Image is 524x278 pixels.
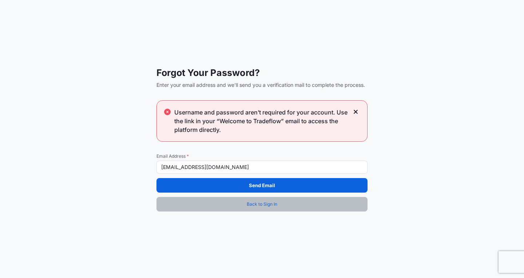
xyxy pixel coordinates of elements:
[156,67,368,78] span: Forgot Your Password?
[249,182,275,189] p: Send Email
[156,197,368,211] a: Back to Sign In
[156,81,368,89] span: Enter your email address and we'll send you a verification mail to complete the process.
[156,178,368,193] button: Send Email
[174,108,349,134] span: Username and password aren’t required for your account. Use the link in your “Welcome to Tradeflo...
[156,153,368,159] span: Email Address
[247,201,277,208] span: Back to Sign In
[156,161,368,174] input: example@gmail.com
